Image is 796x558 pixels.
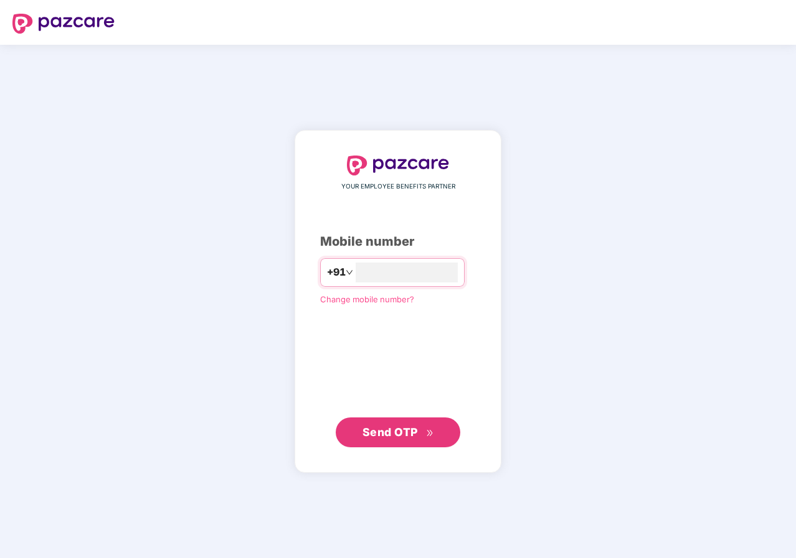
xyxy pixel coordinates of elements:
button: Send OTPdouble-right [336,417,460,447]
img: logo [347,156,449,175]
span: +91 [327,264,346,280]
a: Change mobile number? [320,294,414,304]
span: down [346,269,353,276]
span: double-right [426,429,434,437]
span: YOUR EMPLOYEE BENEFITS PARTNER [341,182,455,192]
span: Send OTP [362,425,418,439]
div: Mobile number [320,232,476,251]
img: logo [12,14,115,34]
